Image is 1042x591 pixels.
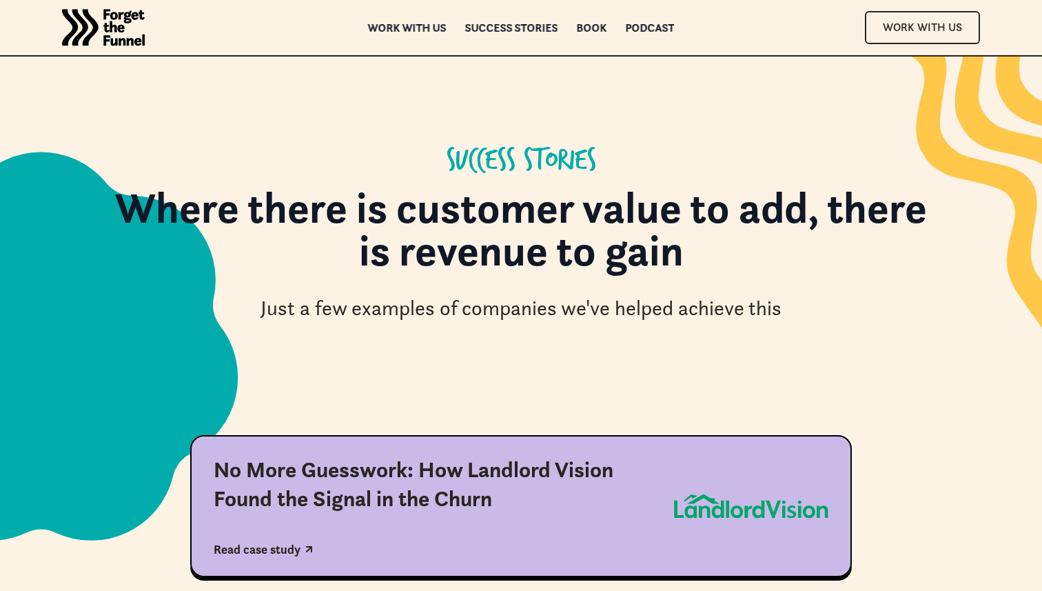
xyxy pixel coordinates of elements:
h1: Where there is customer value to add, there is revenue to gain [108,186,934,286]
div: Read case study [214,542,300,557]
a: Podcast [626,23,675,32]
a: Book [577,23,607,32]
div: No More Guesswork: How Landlord Vision Found the Signal in the Churn [214,456,651,513]
div: Success Stories [447,145,596,178]
a: No More Guesswork: How Landlord Vision Found the Signal in the ChurnRead case study [190,435,852,577]
a: Work With Us [865,11,980,43]
a: Success Stories [465,23,558,32]
a: Work with us [368,23,447,32]
div: Just a few examples of companies we've helped achieve this [260,294,781,323]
